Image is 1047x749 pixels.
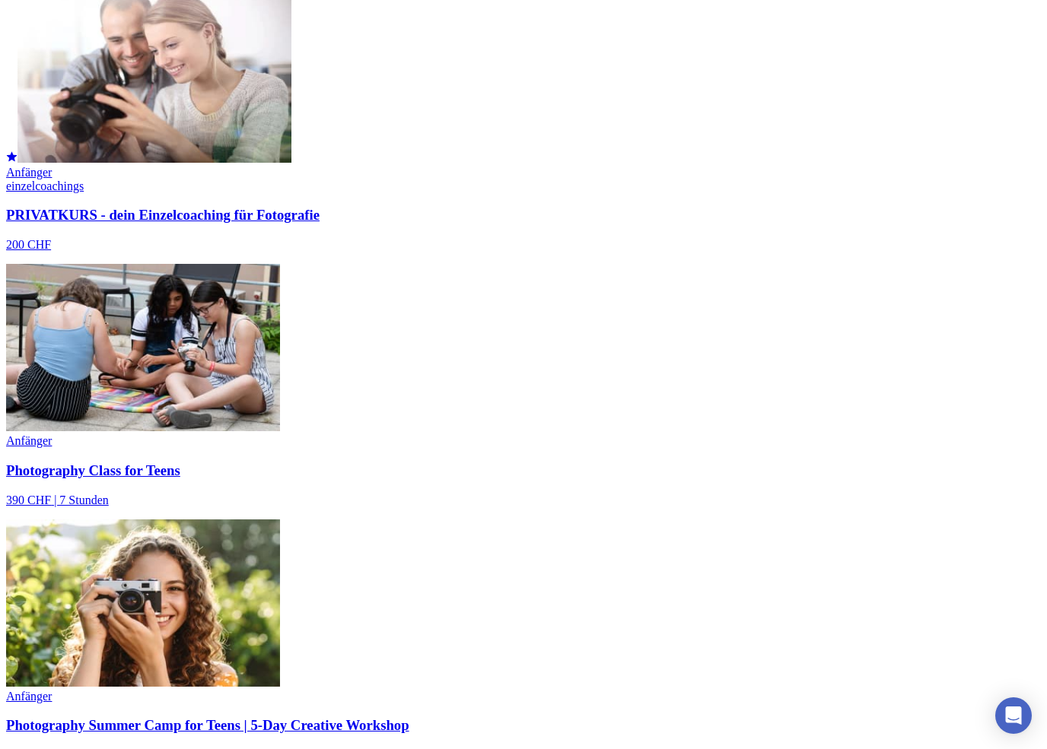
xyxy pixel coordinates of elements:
h3: Photography Class for Teens [6,462,1041,479]
div: Anfänger [6,690,1041,703]
h3: PRIVATKURS - dein Einzelcoaching für Fotografie [6,207,1041,224]
div: Anfänger [6,434,1041,448]
img: Photography Summer Camp for Teens | 5-Day Creative Workshop [6,519,280,687]
a: Photography Class for TeensAnfängerPhotography Class for Teens390 CHF | 7 Stunden [6,264,1041,506]
div: einzelcoachings [6,179,1041,193]
p: 390 CHF | 7 Stunden [6,494,1041,507]
img: Photography Class for Teens [6,264,280,431]
div: Anfänger [6,166,1041,179]
div: Open Intercom Messenger [995,697,1032,734]
p: 200 CHF [6,238,1041,252]
h3: Photography Summer Camp for Teens | 5-Day Creative Workshop [6,717,1041,734]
